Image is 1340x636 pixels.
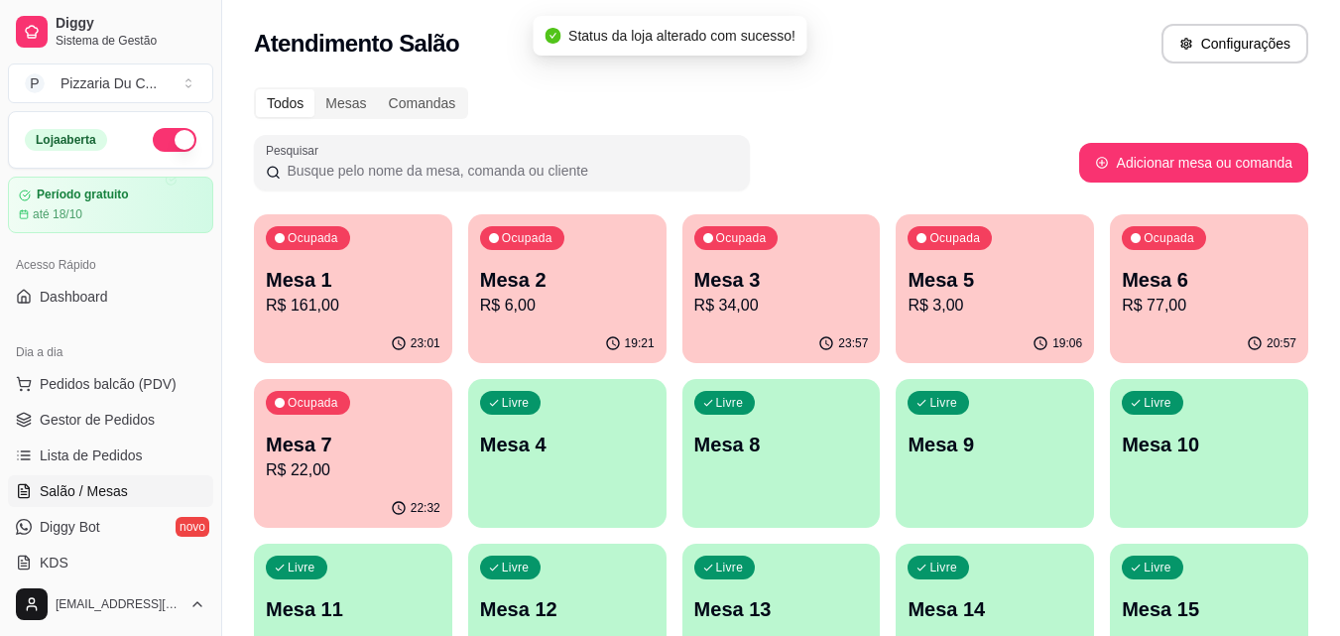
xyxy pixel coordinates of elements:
[56,596,182,612] span: [EMAIL_ADDRESS][DOMAIN_NAME]
[411,335,440,351] p: 23:01
[908,595,1082,623] p: Mesa 14
[411,500,440,516] p: 22:32
[33,206,82,222] article: até 18/10
[908,431,1082,458] p: Mesa 9
[254,379,452,528] button: OcupadaMesa 7R$ 22,0022:32
[266,294,440,318] p: R$ 161,00
[468,379,667,528] button: LivreMesa 4
[8,368,213,400] button: Pedidos balcão (PDV)
[694,431,869,458] p: Mesa 8
[1122,294,1296,318] p: R$ 77,00
[8,177,213,233] a: Período gratuitoaté 18/10
[8,511,213,543] a: Diggy Botnovo
[929,395,957,411] p: Livre
[8,404,213,436] a: Gestor de Pedidos
[480,595,655,623] p: Mesa 12
[1052,335,1082,351] p: 19:06
[502,395,530,411] p: Livre
[896,214,1094,363] button: OcupadaMesa 5R$ 3,0019:06
[281,161,738,181] input: Pesquisar
[896,379,1094,528] button: LivreMesa 9
[694,266,869,294] p: Mesa 3
[1122,431,1296,458] p: Mesa 10
[8,64,213,103] button: Select a team
[908,294,1082,318] p: R$ 3,00
[25,129,107,151] div: Loja aberta
[1079,143,1308,183] button: Adicionar mesa ou comanda
[8,440,213,471] a: Lista de Pedidos
[929,560,957,575] p: Livre
[1267,335,1296,351] p: 20:57
[8,547,213,578] a: KDS
[1110,214,1308,363] button: OcupadaMesa 6R$ 77,0020:57
[288,230,338,246] p: Ocupada
[545,28,560,44] span: check-circle
[1144,560,1171,575] p: Livre
[266,266,440,294] p: Mesa 1
[56,33,205,49] span: Sistema de Gestão
[256,89,314,117] div: Todos
[716,395,744,411] p: Livre
[568,28,795,44] span: Status da loja alterado com sucesso!
[40,445,143,465] span: Lista de Pedidos
[502,230,552,246] p: Ocupada
[254,214,452,363] button: OcupadaMesa 1R$ 161,0023:01
[8,249,213,281] div: Acesso Rápido
[1144,230,1194,246] p: Ocupada
[266,431,440,458] p: Mesa 7
[40,374,177,394] span: Pedidos balcão (PDV)
[1144,395,1171,411] p: Livre
[1161,24,1308,64] button: Configurações
[480,431,655,458] p: Mesa 4
[1122,595,1296,623] p: Mesa 15
[61,73,157,93] div: Pizzaria Du C ...
[40,517,100,537] span: Diggy Bot
[1110,379,1308,528] button: LivreMesa 10
[1122,266,1296,294] p: Mesa 6
[480,266,655,294] p: Mesa 2
[40,287,108,307] span: Dashboard
[266,595,440,623] p: Mesa 11
[929,230,980,246] p: Ocupada
[37,188,129,202] article: Período gratuito
[314,89,377,117] div: Mesas
[838,335,868,351] p: 23:57
[254,28,459,60] h2: Atendimento Salão
[694,294,869,318] p: R$ 34,00
[480,294,655,318] p: R$ 6,00
[716,230,767,246] p: Ocupada
[40,553,68,572] span: KDS
[40,481,128,501] span: Salão / Mesas
[682,214,881,363] button: OcupadaMesa 3R$ 34,0023:57
[266,142,325,159] label: Pesquisar
[8,336,213,368] div: Dia a dia
[56,15,205,33] span: Diggy
[288,560,315,575] p: Livre
[8,475,213,507] a: Salão / Mesas
[8,281,213,313] a: Dashboard
[378,89,467,117] div: Comandas
[502,560,530,575] p: Livre
[716,560,744,575] p: Livre
[8,580,213,628] button: [EMAIL_ADDRESS][DOMAIN_NAME]
[8,8,213,56] a: DiggySistema de Gestão
[694,595,869,623] p: Mesa 13
[468,214,667,363] button: OcupadaMesa 2R$ 6,0019:21
[153,128,196,152] button: Alterar Status
[682,379,881,528] button: LivreMesa 8
[266,458,440,482] p: R$ 22,00
[625,335,655,351] p: 19:21
[25,73,45,93] span: P
[908,266,1082,294] p: Mesa 5
[40,410,155,430] span: Gestor de Pedidos
[288,395,338,411] p: Ocupada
